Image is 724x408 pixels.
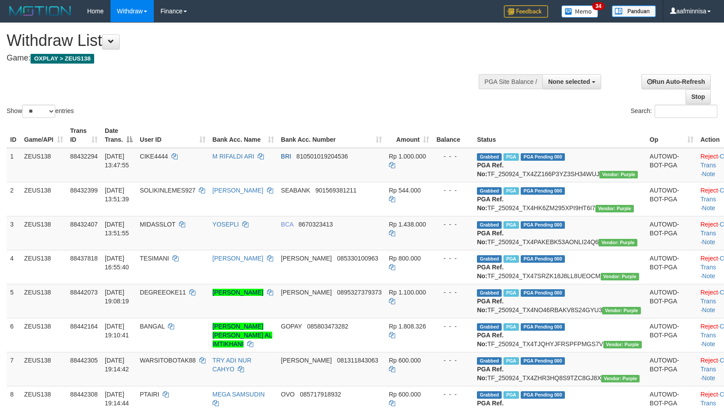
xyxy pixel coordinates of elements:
th: ID [7,123,21,148]
a: [PERSON_NAME] [213,255,263,262]
div: - - - [436,220,470,229]
td: 5 [7,284,21,318]
td: ZEUS138 [21,250,67,284]
th: User ID: activate to sort column ascending [136,123,209,148]
label: Show entries [7,105,74,118]
span: Marked by aafnoeunsreypich [503,255,519,263]
td: 4 [7,250,21,284]
span: WARSITOBOTAK88 [140,357,196,364]
span: [DATE] 13:51:39 [105,187,129,203]
span: Rp 600.000 [389,391,421,398]
span: Copy 810501019204536 to clipboard [297,153,348,160]
span: 88432399 [70,187,98,194]
img: Button%20Memo.svg [561,5,598,18]
span: BRI [281,153,291,160]
th: Game/API: activate to sort column ascending [21,123,67,148]
a: Note [702,170,716,178]
span: Grabbed [477,289,502,297]
span: PGA Pending [521,255,565,263]
div: - - - [436,152,470,161]
span: [DATE] 19:14:42 [105,357,129,373]
label: Search: [631,105,717,118]
th: Bank Acc. Number: activate to sort column ascending [278,123,385,148]
a: [PERSON_NAME] [213,289,263,296]
img: panduan.png [612,5,656,17]
span: PGA Pending [521,357,565,365]
span: Vendor URL: https://trx4.1velocity.biz [602,307,640,314]
td: ZEUS138 [21,284,67,318]
span: PGA Pending [521,153,565,161]
span: Vendor URL: https://trx4.1velocity.biz [599,171,638,178]
span: Vendor URL: https://trx4.1velocity.biz [603,341,642,348]
div: PGA Site Balance / [479,74,542,89]
span: BCA [281,221,293,228]
span: Vendor URL: https://trx4.1velocity.biz [595,205,634,212]
b: PGA Ref. No: [477,264,503,280]
h4: Game: [7,54,474,63]
a: Note [702,340,716,348]
a: Reject [701,391,718,398]
div: - - - [436,390,470,399]
span: Copy 901569381211 to clipboard [315,187,356,194]
td: TF_250924_TX4ZZ166P3YZ3SH34WUJ [473,148,646,182]
span: PGA Pending [521,221,565,229]
th: Amount: activate to sort column ascending [385,123,433,148]
span: OXPLAY > ZEUS138 [30,54,94,64]
span: [DATE] 19:10:41 [105,323,129,339]
span: Vendor URL: https://trx4.1velocity.biz [601,375,640,382]
a: M RIFALDI ARI [213,153,255,160]
span: Grabbed [477,391,502,399]
b: PGA Ref. No: [477,230,503,246]
img: Feedback.jpg [504,5,548,18]
span: Rp 600.000 [389,357,421,364]
select: Showentries [22,105,55,118]
span: OVO [281,391,295,398]
span: Marked by aafsreyleap [503,357,519,365]
span: 88442073 [70,289,98,296]
th: Date Trans.: activate to sort column descending [101,123,136,148]
span: Marked by aafsreyleap [503,187,519,195]
a: Reject [701,255,718,262]
span: [PERSON_NAME] [281,289,332,296]
td: AUTOWD-BOT-PGA [646,250,697,284]
td: AUTOWD-BOT-PGA [646,182,697,216]
a: MEGA SAMSUDIN [213,391,265,398]
a: Reject [701,323,718,330]
div: - - - [436,356,470,365]
span: Vendor URL: https://trx4.1velocity.biz [601,273,639,280]
img: MOTION_logo.png [7,4,74,18]
span: Marked by aafsreyleap [503,153,519,161]
td: 2 [7,182,21,216]
a: Note [702,272,716,280]
span: Copy 085803473282 to clipboard [307,323,348,330]
span: PGA Pending [521,323,565,331]
td: TF_250924_TX4TJQHYJFRSPFPMGS7V [473,318,646,352]
span: TESIMANI [140,255,169,262]
div: - - - [436,288,470,297]
b: PGA Ref. No: [477,366,503,382]
a: Note [702,204,716,212]
div: - - - [436,254,470,263]
span: Copy 8670323413 to clipboard [298,221,333,228]
a: Note [702,374,716,382]
a: [PERSON_NAME] [213,187,263,194]
span: [PERSON_NAME] [281,255,332,262]
span: Copy 081311843063 to clipboard [337,357,378,364]
td: ZEUS138 [21,148,67,182]
a: Note [702,238,716,246]
span: Rp 544.000 [389,187,421,194]
th: Trans ID: activate to sort column ascending [67,123,101,148]
td: 3 [7,216,21,250]
a: [PERSON_NAME] [PERSON_NAME] AL IMTIKHANI [213,323,272,348]
td: ZEUS138 [21,318,67,352]
span: Rp 800.000 [389,255,421,262]
td: TF_250924_TX4HK6ZM295XPI9HT6I7 [473,182,646,216]
div: - - - [436,322,470,331]
a: Run Auto-Refresh [641,74,711,89]
span: GOPAY [281,323,302,330]
td: AUTOWD-BOT-PGA [646,352,697,386]
td: AUTOWD-BOT-PGA [646,216,697,250]
span: PGA Pending [521,391,565,399]
td: TF_250924_TX4PAKEBK53AONLI24Q6 [473,216,646,250]
span: SOLIKINLEMES927 [140,187,195,194]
